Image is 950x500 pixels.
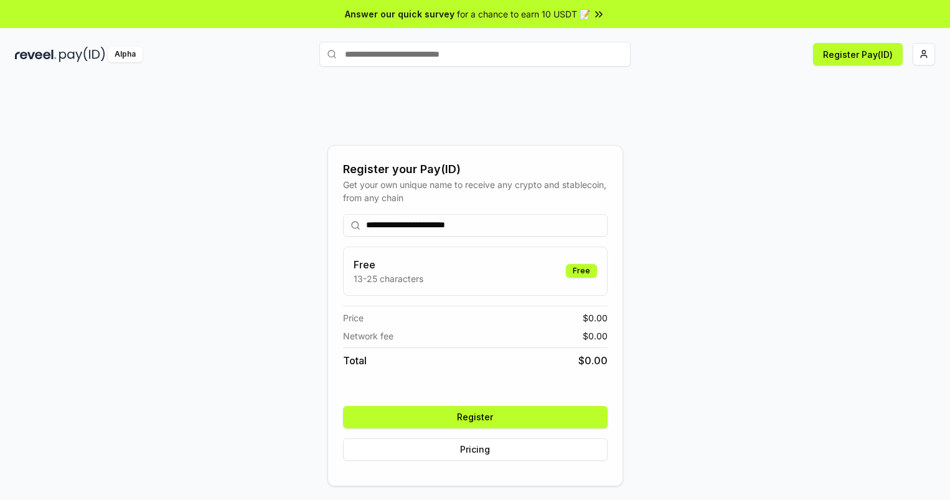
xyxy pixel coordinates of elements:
[813,43,903,65] button: Register Pay(ID)
[343,438,608,461] button: Pricing
[583,329,608,342] span: $ 0.00
[343,311,364,324] span: Price
[343,406,608,428] button: Register
[15,47,57,62] img: reveel_dark
[108,47,143,62] div: Alpha
[354,272,423,285] p: 13-25 characters
[583,311,608,324] span: $ 0.00
[457,7,590,21] span: for a chance to earn 10 USDT 📝
[354,257,423,272] h3: Free
[566,264,597,278] div: Free
[343,329,393,342] span: Network fee
[59,47,105,62] img: pay_id
[343,353,367,368] span: Total
[343,178,608,204] div: Get your own unique name to receive any crypto and stablecoin, from any chain
[578,353,608,368] span: $ 0.00
[345,7,454,21] span: Answer our quick survey
[343,161,608,178] div: Register your Pay(ID)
